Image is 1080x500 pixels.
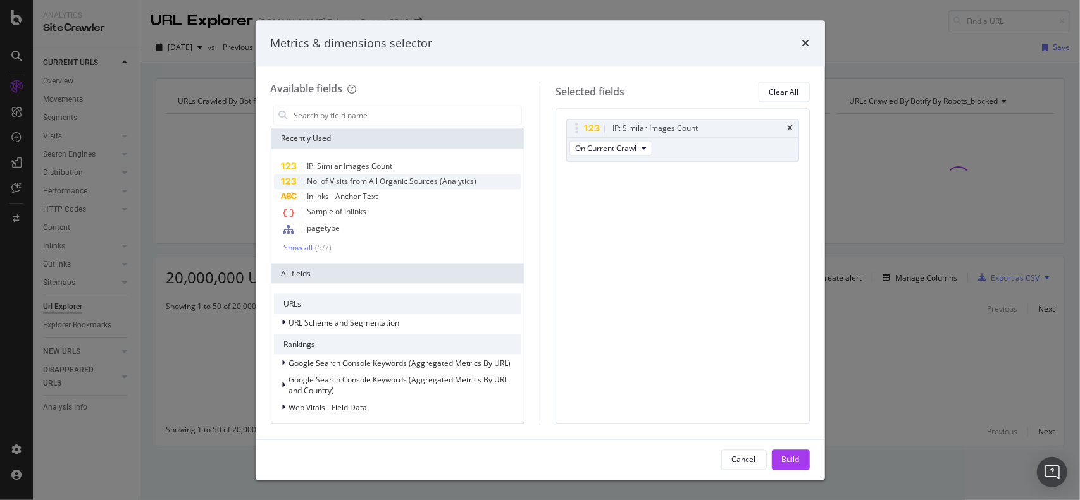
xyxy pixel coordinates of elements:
div: times [788,125,793,133]
span: Sample of Inlinks [307,207,367,217]
span: IP: Similar Images Count [307,161,393,172]
div: modal [256,20,825,480]
div: Build [782,454,800,465]
span: No. of Visits from All Organic Sources (Analytics) [307,176,477,187]
div: times [802,35,810,52]
div: ( 5 / 7 ) [313,243,332,253]
button: Cancel [721,449,767,470]
button: Clear All [759,82,810,102]
div: Show all [284,243,313,252]
span: Visits (Analytics) [289,422,346,433]
div: IP: Similar Images Count [612,123,698,135]
div: Recently Used [271,129,524,149]
button: On Current Crawl [569,141,652,156]
div: Selected fields [556,85,624,99]
div: URLs [274,294,522,314]
span: pagetype [307,223,340,234]
button: Build [772,449,810,470]
div: Available fields [271,82,343,96]
span: Web Vitals - Field Data [289,402,368,413]
div: Open Intercom Messenger [1037,457,1067,487]
div: IP: Similar Images CounttimesOn Current Crawl [566,119,799,162]
input: Search by field name [293,106,522,125]
span: Google Search Console Keywords (Aggregated Metrics By URL) [289,358,511,369]
div: Metrics & dimensions selector [271,35,433,52]
span: Google Search Console Keywords (Aggregated Metrics By URL and Country) [289,375,509,396]
div: Rankings [274,334,522,355]
span: Inlinks - Anchor Text [307,192,378,202]
div: Clear All [769,87,799,97]
span: URL Scheme and Segmentation [289,317,400,328]
div: Cancel [732,454,756,465]
div: All fields [271,264,524,284]
span: On Current Crawl [575,143,636,154]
